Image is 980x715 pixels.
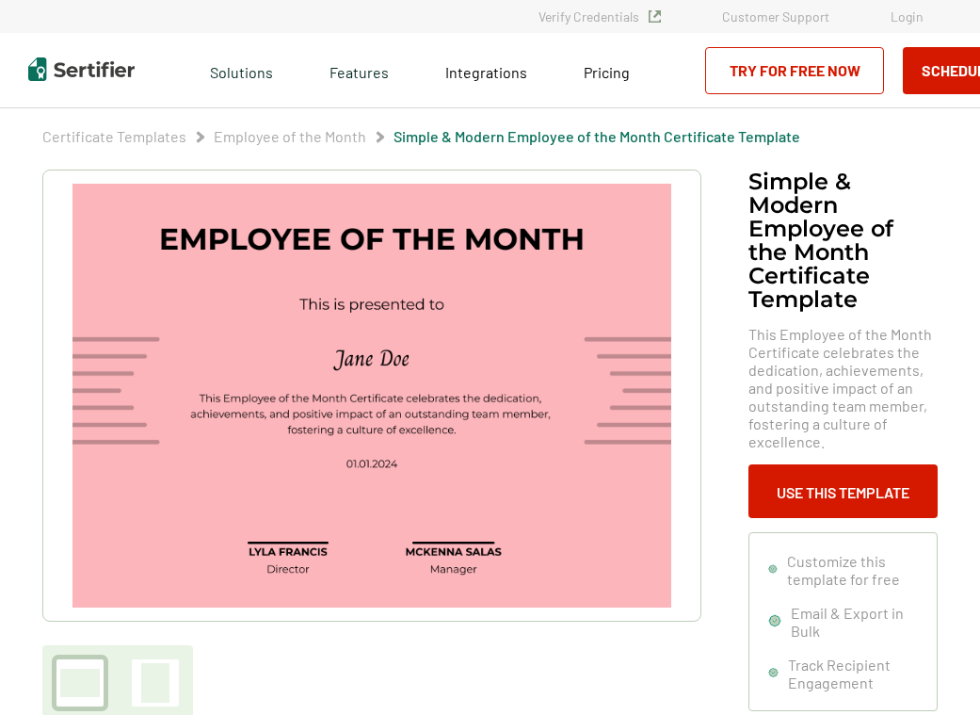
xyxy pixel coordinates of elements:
[42,127,800,146] div: Breadcrumb
[705,47,884,94] a: Try for Free Now
[584,63,630,81] span: Pricing
[649,10,661,23] img: Verified
[329,58,389,82] span: Features
[445,63,527,81] span: Integrations
[538,8,661,24] a: Verify Credentials
[748,170,938,311] h1: Simple & Modern Employee of the Month Certificate Template
[788,656,918,691] span: Track Recipient Engagement
[72,184,671,608] img: Simple & Modern Employee of the Month Certificate Template
[394,127,800,146] span: Simple & Modern Employee of the Month Certificate Template
[584,58,630,82] a: Pricing
[214,127,366,145] a: Employee of the Month
[748,325,938,450] span: This Employee of the Month Certificate celebrates the dedication, achievements, and positive impa...
[748,464,938,518] button: Use This Template
[394,127,800,145] a: Simple & Modern Employee of the Month Certificate Template
[722,8,829,24] a: Customer Support
[445,58,527,82] a: Integrations
[787,552,918,588] span: Customize this template for free
[210,58,273,82] span: Solutions
[28,57,135,81] img: Sertifier | Digital Credentialing Platform
[791,604,918,640] span: Email & Export in Bulk
[891,8,924,24] a: Login
[214,127,366,146] span: Employee of the Month
[42,127,186,145] a: Certificate Templates
[42,127,186,146] span: Certificate Templates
